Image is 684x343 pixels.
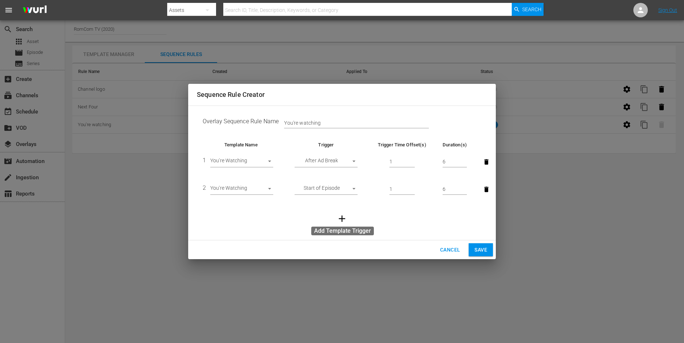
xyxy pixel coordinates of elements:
span: 2 [203,184,206,191]
h2: Sequence Rule Creator [197,90,487,100]
a: Sign Out [658,7,677,13]
span: menu [4,6,13,14]
th: Trigger Time Offset(s) [367,141,437,148]
span: Save [474,245,487,254]
th: Template Name [197,141,285,148]
span: 1 [203,157,206,164]
img: ans4CAIJ8jUAAAAAAAAAAAAAAAAAAAAAAAAgQb4GAAAAAAAAAAAAAAAAAAAAAAAAJMjXAAAAAAAAAAAAAAAAAAAAAAAAgAT5G... [17,2,52,19]
th: Duration(s) [437,141,473,148]
div: You're Watching [210,157,273,167]
div: Start of Episode [295,184,358,195]
div: After Ad Break [295,157,358,167]
button: Cancel [434,243,466,257]
th: Trigger [285,141,367,148]
span: Cancel [440,245,460,254]
div: You're Watching [210,184,273,195]
span: Search [522,3,541,16]
button: Save [469,243,493,257]
td: Overlay Sequence Rule Name [197,112,487,134]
